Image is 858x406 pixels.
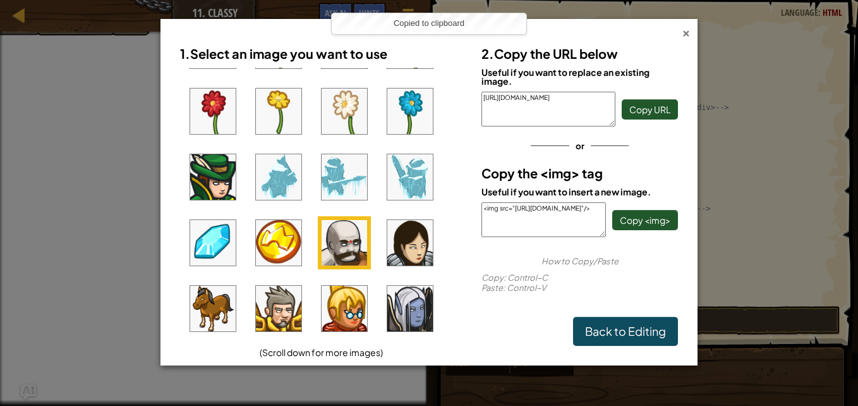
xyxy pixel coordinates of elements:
[322,220,367,266] img: portrait.png
[481,92,615,126] textarea: [URL][DOMAIN_NAME]
[494,46,618,61] span: Copy the URL below
[481,39,678,68] h3: 2.
[387,89,433,134] img: portrait.png
[481,159,678,187] h3: Copy the <img> tag
[387,154,433,200] img: portrait.png
[190,154,236,200] img: portrait.png
[481,202,606,237] textarea: <img src="[URL][DOMAIN_NAME]"/>
[620,214,670,226] span: Copy <img>
[394,18,464,28] span: Copied to clipboard
[322,89,367,134] img: portrait.png
[190,89,236,134] img: portrait.png
[573,317,678,346] a: Back to Editing
[190,220,236,266] img: portrait.png
[481,283,503,293] span: Paste
[256,220,301,266] img: portrait.png
[190,286,236,331] img: portrait.png
[612,210,678,230] button: Copy <img>
[541,256,619,266] span: How to Copy/Paste
[387,286,433,331] img: portrait.png
[256,89,301,134] img: portrait.png
[622,99,678,120] button: Copy URL
[569,137,591,155] span: or
[190,46,387,61] span: Select an image you want to use
[481,187,678,196] div: Useful if you want to insert a new image.
[260,347,383,358] span: (Scroll down for more images)
[629,104,670,115] span: Copy URL
[387,220,433,266] img: portrait.png
[682,25,691,38] div: ×
[481,273,504,283] span: Copy
[256,286,301,331] img: portrait.png
[481,273,678,293] div: : Control–C : Control–V
[481,68,678,85] div: Useful if you want to replace an existing image.
[256,154,301,200] img: portrait.png
[322,286,367,331] img: portrait.png
[180,39,462,68] h3: 1.
[322,154,367,200] img: portrait.png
